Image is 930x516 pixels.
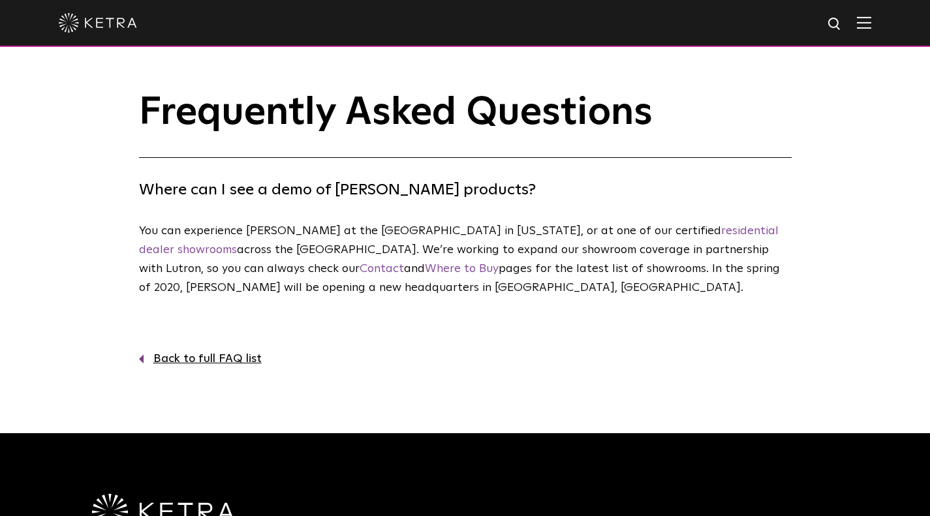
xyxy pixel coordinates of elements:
[139,177,792,202] h4: Where can I see a demo of [PERSON_NAME] products?
[857,16,871,29] img: Hamburger%20Nav.svg
[139,91,792,158] h1: Frequently Asked Questions
[425,263,499,275] a: Where to Buy
[59,13,137,33] img: ketra-logo-2019-white
[827,16,843,33] img: search icon
[360,263,404,275] a: Contact
[139,350,792,369] a: Back to full FAQ list
[139,222,785,297] p: You can experience [PERSON_NAME] at the [GEOGRAPHIC_DATA] in [US_STATE], or at one of our certifi...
